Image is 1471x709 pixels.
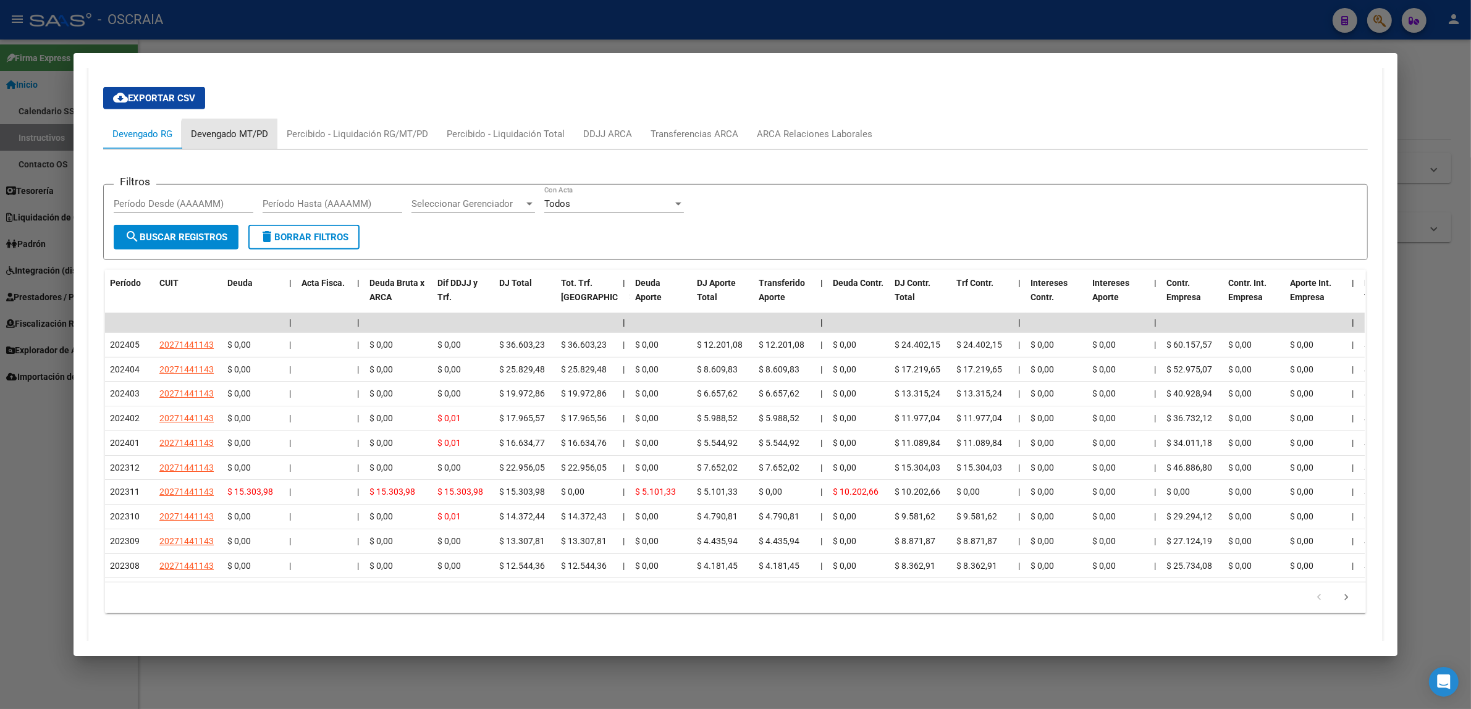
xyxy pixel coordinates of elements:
[287,127,428,141] div: Percibido - Liquidación RG/MT/PD
[1092,487,1116,497] span: $ 0,00
[833,487,879,497] span: $ 10.202,66
[154,270,222,324] datatable-header-cell: CUIT
[114,175,156,188] h3: Filtros
[1228,487,1252,497] span: $ 0,00
[623,413,625,423] span: |
[1364,388,1405,398] span: $ 6.657,62
[227,511,251,521] span: $ 0,00
[227,388,251,398] span: $ 0,00
[110,278,141,288] span: Período
[1228,463,1252,472] span: $ 0,00
[1166,511,1212,521] span: $ 29.294,12
[759,364,799,374] span: $ 8.609,83
[956,463,1002,472] span: $ 15.304,03
[159,511,214,521] span: 20271441143
[113,90,128,105] mat-icon: cloud_download
[110,340,140,350] span: 202405
[357,511,359,521] span: |
[159,340,214,350] span: 20271441143
[561,511,607,521] span: $ 14.372,43
[1018,340,1020,350] span: |
[956,487,980,497] span: $ 0,00
[357,364,359,374] span: |
[113,93,195,104] span: Exportar CSV
[1166,340,1212,350] span: $ 60.157,57
[437,511,461,521] span: $ 0,01
[110,438,140,448] span: 202401
[1290,364,1313,374] span: $ 0,00
[227,340,251,350] span: $ 0,00
[1290,388,1313,398] span: $ 0,00
[284,270,297,324] datatable-header-cell: |
[1228,511,1252,521] span: $ 0,00
[110,364,140,374] span: 202404
[222,270,284,324] datatable-header-cell: Deuda
[499,511,545,521] span: $ 14.372,44
[289,278,292,288] span: |
[227,536,251,546] span: $ 0,00
[561,388,607,398] span: $ 19.972,86
[623,278,625,288] span: |
[956,364,1002,374] span: $ 17.219,65
[1359,270,1421,324] datatable-header-cell: DJ Aporte Total
[437,438,461,448] span: $ 0,01
[259,232,348,243] span: Borrar Filtros
[1364,364,1405,374] span: $ 8.609,83
[1018,463,1020,472] span: |
[820,487,822,497] span: |
[289,413,291,423] span: |
[833,364,856,374] span: $ 0,00
[561,438,607,448] span: $ 16.634,76
[357,463,359,472] span: |
[759,511,799,521] span: $ 4.790,81
[833,511,856,521] span: $ 0,00
[1092,438,1116,448] span: $ 0,00
[289,487,291,497] span: |
[1228,340,1252,350] span: $ 0,00
[1092,413,1116,423] span: $ 0,00
[833,463,856,472] span: $ 0,00
[357,413,359,423] span: |
[1290,463,1313,472] span: $ 0,00
[816,270,828,324] datatable-header-cell: |
[357,340,359,350] span: |
[1154,413,1156,423] span: |
[635,340,659,350] span: $ 0,00
[1154,317,1157,327] span: |
[697,413,738,423] span: $ 5.988,52
[561,413,607,423] span: $ 17.965,56
[623,438,625,448] span: |
[623,340,625,350] span: |
[1018,388,1020,398] span: |
[1228,388,1252,398] span: $ 0,00
[895,511,935,521] span: $ 9.581,62
[159,364,214,374] span: 20271441143
[583,127,632,141] div: DDJJ ARCA
[1018,413,1020,423] span: |
[956,388,1002,398] span: $ 13.315,24
[895,388,940,398] span: $ 13.315,24
[1031,438,1054,448] span: $ 0,00
[1092,340,1116,350] span: $ 0,00
[1290,340,1313,350] span: $ 0,00
[759,413,799,423] span: $ 5.988,52
[828,270,890,324] datatable-header-cell: Deuda Contr.
[499,364,545,374] span: $ 25.829,48
[159,487,214,497] span: 20271441143
[114,225,238,250] button: Buscar Registros
[357,536,359,546] span: |
[289,317,292,327] span: |
[820,388,822,398] span: |
[1018,364,1020,374] span: |
[369,413,393,423] span: $ 0,00
[1347,270,1359,324] datatable-header-cell: |
[227,463,251,472] span: $ 0,00
[1166,278,1201,302] span: Contr. Empresa
[759,438,799,448] span: $ 5.544,92
[499,388,545,398] span: $ 19.972,86
[357,487,359,497] span: |
[623,317,625,327] span: |
[1092,364,1116,374] span: $ 0,00
[1092,511,1116,521] span: $ 0,00
[125,229,140,244] mat-icon: search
